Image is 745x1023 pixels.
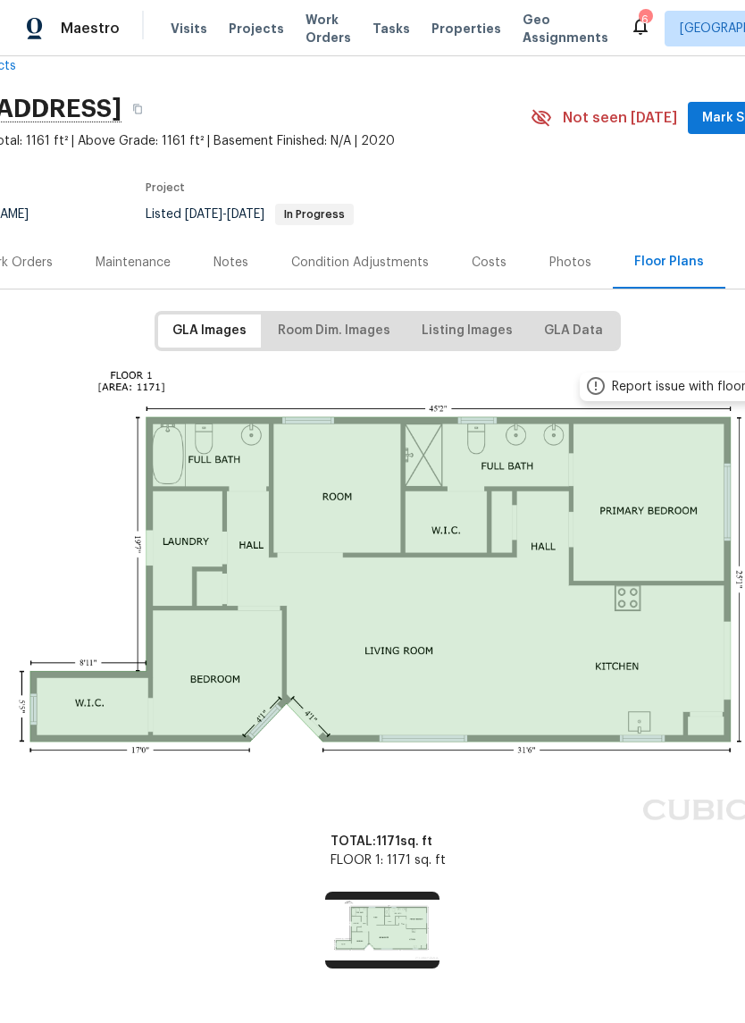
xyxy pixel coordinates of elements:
[229,20,284,38] span: Projects
[407,314,527,348] button: Listing Images
[146,208,354,221] span: Listed
[331,851,446,870] p: FLOOR 1: 1171 sq. ft
[264,314,405,348] button: Room Dim. Images
[171,20,207,38] span: Visits
[549,254,591,272] div: Photos
[291,254,429,272] div: Condition Adjustments
[639,11,651,29] div: 6
[146,182,185,193] span: Project
[96,254,171,272] div: Maintenance
[372,22,410,35] span: Tasks
[634,253,704,271] div: Floor Plans
[544,320,603,342] span: GLA Data
[185,208,264,221] span: -
[325,892,439,968] img: https://cabinet-assets.s3.amazonaws.com/production/storage/5bbec1f2-d805-4cac-b3e4-742524309c35.p...
[563,109,677,127] span: Not seen [DATE]
[61,20,120,38] span: Maestro
[185,208,222,221] span: [DATE]
[278,320,390,342] span: Room Dim. Images
[172,320,247,342] span: GLA Images
[213,254,248,272] div: Notes
[523,11,608,46] span: Geo Assignments
[472,254,506,272] div: Costs
[431,20,501,38] span: Properties
[158,314,261,348] button: GLA Images
[277,209,352,220] span: In Progress
[227,208,264,221] span: [DATE]
[306,11,351,46] span: Work Orders
[530,314,617,348] button: GLA Data
[331,833,446,851] p: TOTAL: 1171 sq. ft
[422,320,513,342] span: Listing Images
[121,93,154,125] button: Copy Address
